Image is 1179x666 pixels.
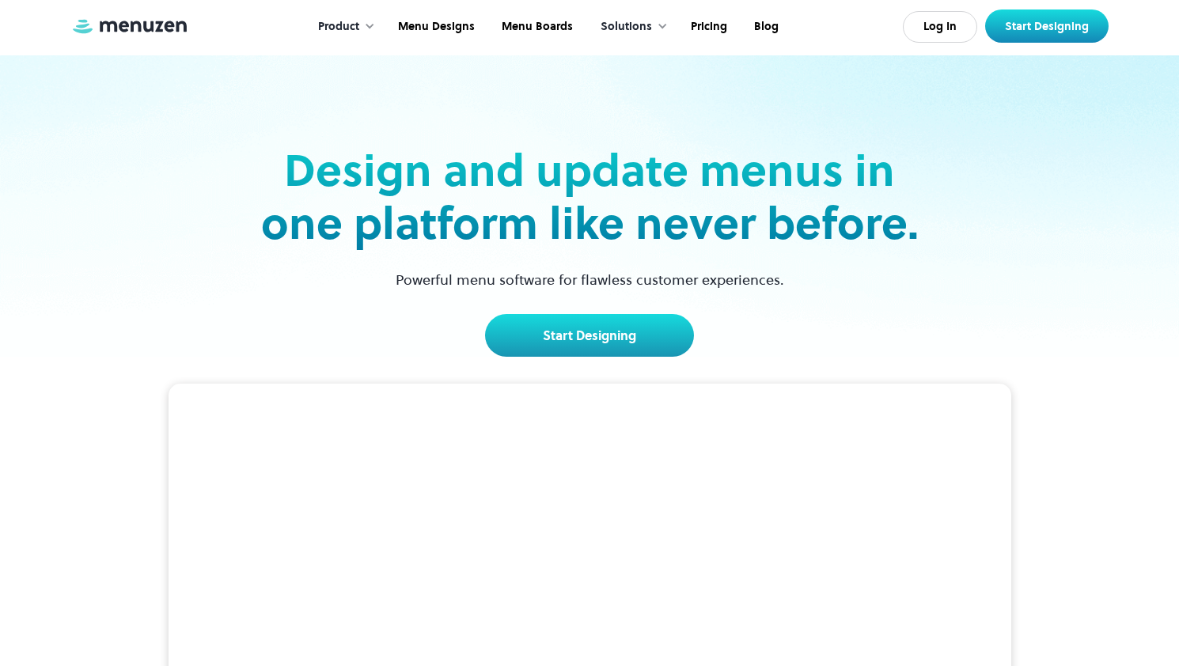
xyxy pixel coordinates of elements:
[383,2,487,51] a: Menu Designs
[485,314,694,357] a: Start Designing
[676,2,739,51] a: Pricing
[256,144,923,250] h2: Design and update menus in one platform like never before.
[318,18,359,36] div: Product
[487,2,585,51] a: Menu Boards
[585,2,676,51] div: Solutions
[903,11,977,43] a: Log In
[302,2,383,51] div: Product
[739,2,790,51] a: Blog
[601,18,652,36] div: Solutions
[376,269,804,290] p: Powerful menu software for flawless customer experiences.
[985,9,1109,43] a: Start Designing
